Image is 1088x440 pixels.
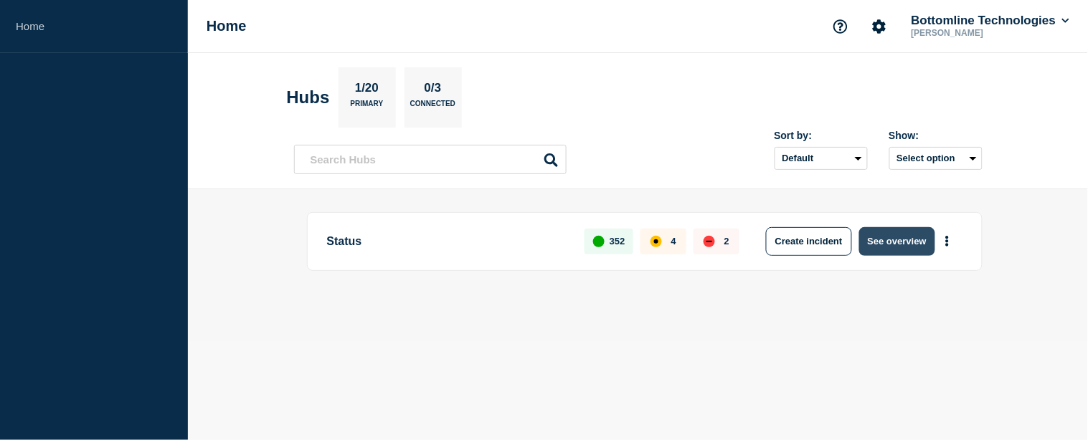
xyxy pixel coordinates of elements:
button: Account settings [864,11,894,42]
button: Bottomline Technologies [909,14,1072,28]
p: 2 [724,236,729,247]
h1: Home [207,18,247,34]
p: Primary [351,100,384,115]
button: More actions [938,228,957,254]
p: [PERSON_NAME] [909,28,1058,38]
button: Create incident [766,227,852,256]
p: 4 [671,236,676,247]
p: Connected [410,100,455,115]
div: affected [651,236,662,247]
div: Show: [889,130,983,141]
input: Search Hubs [294,145,567,174]
button: Support [826,11,856,42]
select: Sort by [775,147,868,170]
p: 352 [610,236,625,247]
button: See overview [859,227,935,256]
div: up [593,236,605,247]
div: down [704,236,715,247]
p: Status [327,227,569,256]
p: 0/3 [419,81,447,100]
p: 1/20 [349,81,384,100]
button: Select option [889,147,983,170]
h2: Hubs [287,87,330,107]
div: Sort by: [775,130,868,141]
